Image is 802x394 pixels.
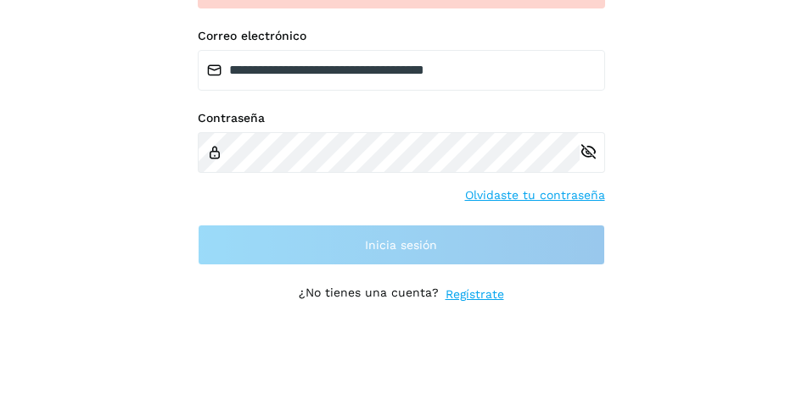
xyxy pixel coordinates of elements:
p: ¿No tienes una cuenta? [299,286,439,303]
span: Inicia sesión [365,239,437,251]
iframe: reCAPTCHA [272,324,530,390]
label: Correo electrónico [198,29,605,43]
a: Regístrate [446,286,504,303]
label: Contraseña [198,111,605,125]
a: Olvidaste tu contraseña [465,186,605,204]
button: Inicia sesión [198,225,605,265]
